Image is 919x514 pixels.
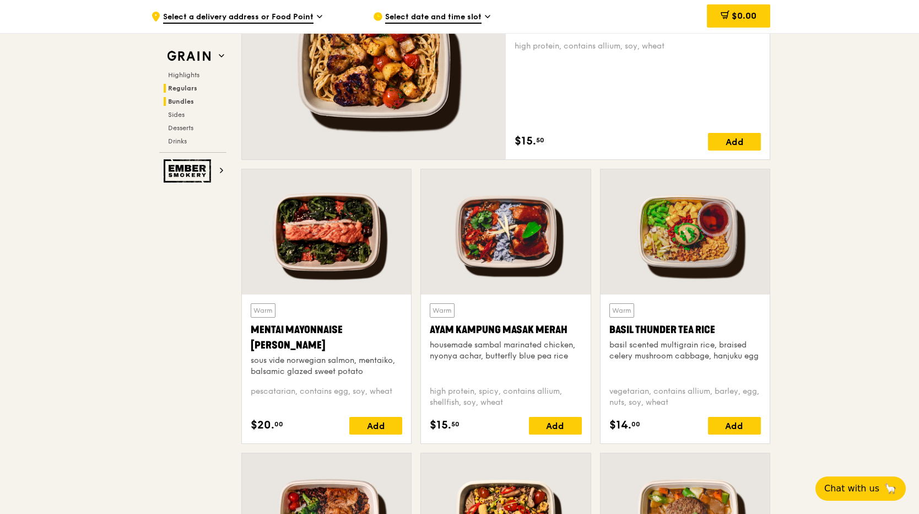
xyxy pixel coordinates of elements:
[251,303,275,318] div: Warm
[430,417,451,433] span: $15.
[168,111,185,119] span: Sides
[168,71,199,79] span: Highlights
[515,133,536,149] span: $15.
[609,386,761,408] div: vegetarian, contains allium, barley, egg, nuts, soy, wheat
[163,12,313,24] span: Select a delivery address or Food Point
[631,420,640,429] span: 00
[164,46,214,66] img: Grain web logo
[385,12,482,24] span: Select date and time slot
[708,133,761,151] div: Add
[168,124,193,132] span: Desserts
[168,98,194,105] span: Bundles
[609,340,761,362] div: basil scented multigrain rice, braised celery mushroom cabbage, hanjuku egg
[609,303,634,318] div: Warm
[168,137,187,145] span: Drinks
[732,10,756,21] span: $0.00
[349,417,402,435] div: Add
[529,417,582,435] div: Add
[251,417,274,433] span: $20.
[430,386,581,408] div: high protein, spicy, contains allium, shellfish, soy, wheat
[451,420,459,429] span: 50
[164,159,214,183] img: Ember Smokery web logo
[251,386,402,408] div: pescatarian, contains egg, soy, wheat
[536,136,544,144] span: 50
[884,482,897,495] span: 🦙
[708,417,761,435] div: Add
[815,476,906,501] button: Chat with us🦙
[430,322,581,338] div: Ayam Kampung Masak Merah
[824,482,879,495] span: Chat with us
[430,340,581,362] div: housemade sambal marinated chicken, nyonya achar, butterfly blue pea rice
[515,41,761,52] div: high protein, contains allium, soy, wheat
[251,322,402,353] div: Mentai Mayonnaise [PERSON_NAME]
[168,84,197,92] span: Regulars
[609,322,761,338] div: Basil Thunder Tea Rice
[274,420,283,429] span: 00
[251,355,402,377] div: sous vide norwegian salmon, mentaiko, balsamic glazed sweet potato
[609,417,631,433] span: $14.
[430,303,455,318] div: Warm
